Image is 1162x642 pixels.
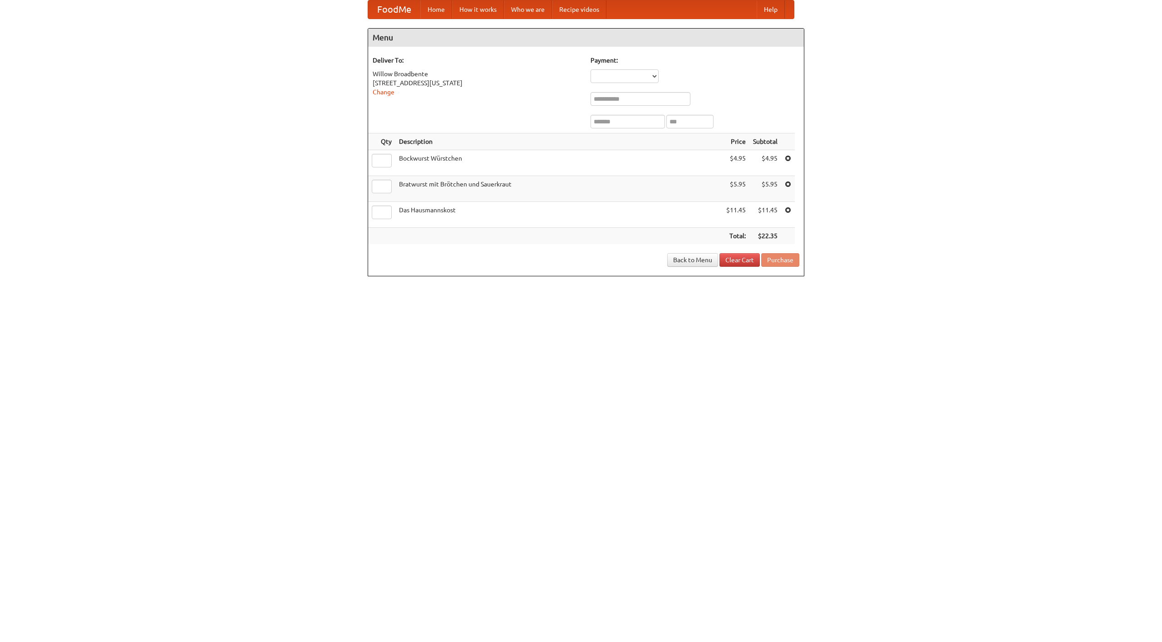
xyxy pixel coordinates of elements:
[373,78,581,88] div: [STREET_ADDRESS][US_STATE]
[452,0,504,19] a: How it works
[749,228,781,245] th: $22.35
[749,133,781,150] th: Subtotal
[667,253,718,267] a: Back to Menu
[723,176,749,202] td: $5.95
[504,0,552,19] a: Who we are
[719,253,760,267] a: Clear Cart
[749,150,781,176] td: $4.95
[368,133,395,150] th: Qty
[757,0,785,19] a: Help
[749,202,781,228] td: $11.45
[552,0,606,19] a: Recipe videos
[395,202,723,228] td: Das Hausmannskost
[591,56,799,65] h5: Payment:
[723,150,749,176] td: $4.95
[373,69,581,78] div: Willow Broadbente
[395,133,723,150] th: Description
[761,253,799,267] button: Purchase
[368,29,804,47] h4: Menu
[420,0,452,19] a: Home
[368,0,420,19] a: FoodMe
[373,56,581,65] h5: Deliver To:
[723,133,749,150] th: Price
[723,228,749,245] th: Total:
[723,202,749,228] td: $11.45
[395,176,723,202] td: Bratwurst mit Brötchen und Sauerkraut
[395,150,723,176] td: Bockwurst Würstchen
[373,88,394,96] a: Change
[749,176,781,202] td: $5.95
